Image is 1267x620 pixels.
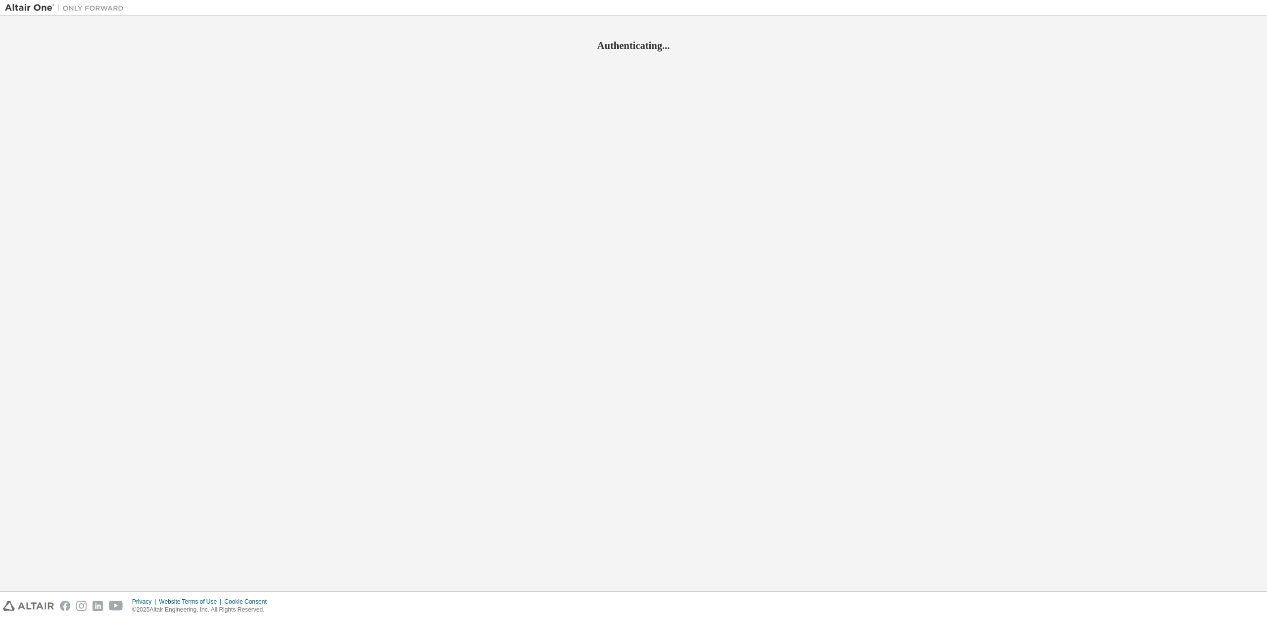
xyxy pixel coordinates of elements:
[5,39,1262,52] h2: Authenticating...
[109,601,123,611] img: youtube.svg
[132,598,159,606] div: Privacy
[159,598,224,606] div: Website Terms of Use
[60,601,70,611] img: facebook.svg
[76,601,87,611] img: instagram.svg
[93,601,103,611] img: linkedin.svg
[3,601,54,611] img: altair_logo.svg
[132,606,273,614] p: © 2025 Altair Engineering, Inc. All Rights Reserved.
[224,598,272,606] div: Cookie Consent
[5,3,129,13] img: Altair One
